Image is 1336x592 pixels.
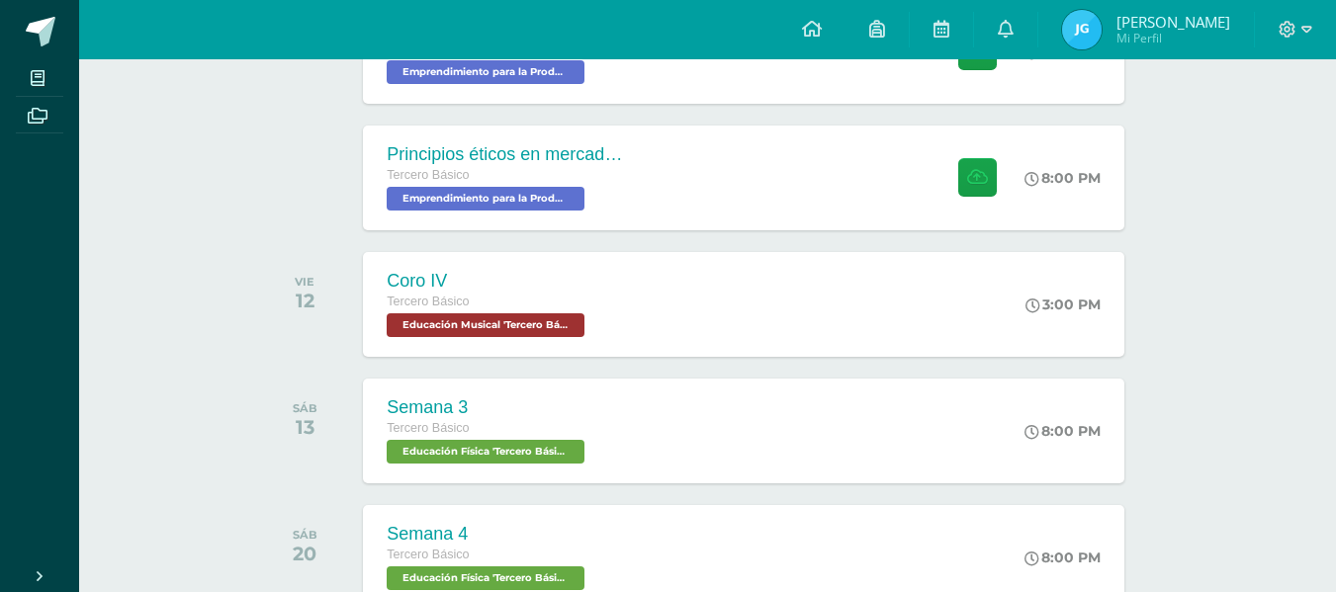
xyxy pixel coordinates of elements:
div: Semana 3 [387,397,589,418]
span: Tercero Básico [387,548,469,561]
div: 8:00 PM [1024,549,1101,566]
span: Educación Musical 'Tercero Básico A' [387,313,584,337]
div: 8:00 PM [1024,169,1101,187]
span: Tercero Básico [387,168,469,182]
div: Semana 4 [387,524,589,545]
span: Educación Física 'Tercero Básico A' [387,440,584,464]
div: 20 [293,542,317,565]
span: Emprendimiento para la Productividad 'Tercero Básico A' [387,187,584,211]
div: Principios éticos en mercadotecnia y publicidad [387,144,624,165]
div: SÁB [293,401,317,415]
img: a0e228403c00c8ff4af0ed0d57ab3f35.png [1062,10,1102,49]
div: 12 [295,289,314,312]
div: 8:00 PM [1024,422,1101,440]
div: SÁB [293,528,317,542]
span: Emprendimiento para la Productividad 'Tercero Básico A' [387,60,584,84]
div: VIE [295,275,314,289]
div: 3:00 PM [1025,296,1101,313]
span: [PERSON_NAME] [1116,12,1230,32]
span: Tercero Básico [387,421,469,435]
span: Mi Perfil [1116,30,1230,46]
span: Tercero Básico [387,295,469,308]
span: Educación Física 'Tercero Básico A' [387,566,584,590]
div: Coro IV [387,271,589,292]
div: 13 [293,415,317,439]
